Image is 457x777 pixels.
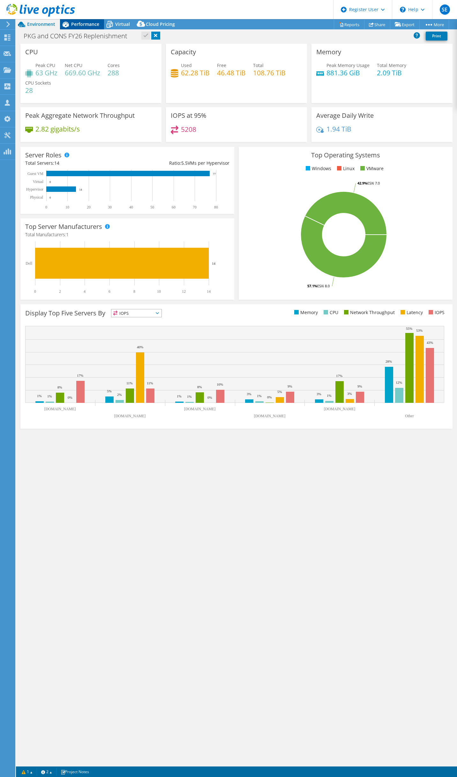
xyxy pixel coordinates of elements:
h4: 28 [25,87,51,94]
text: 0 [49,180,51,184]
text: 11% [126,381,133,385]
text: 80 [214,205,218,209]
h4: 46.48 TiB [217,69,246,76]
text: 17% [77,373,83,377]
text: 14 [207,289,211,294]
text: 55% [406,327,412,330]
text: 43% [427,341,433,344]
text: Other [405,414,414,418]
text: 1% [177,394,182,398]
text: [DOMAIN_NAME] [184,407,216,411]
span: 1 [66,231,69,238]
span: Performance [71,21,99,27]
h3: Top Operating Systems [243,152,448,159]
h1: PKG and CONS FY26 Replenishment [21,33,137,40]
text: 0% [267,395,272,399]
h3: IOPS at 95% [171,112,206,119]
text: 0% [68,396,72,399]
text: 1% [257,394,262,398]
text: 1% [187,395,192,398]
text: 40 [129,205,133,209]
h4: 1.94 TiB [326,125,351,132]
li: Windows [304,165,331,172]
span: Net CPU [65,62,82,68]
span: Free [217,62,226,68]
h3: Peak Aggregate Network Throughput [25,112,135,119]
text: 70 [193,205,197,209]
li: IOPS [427,309,445,316]
text: 0 [34,289,36,294]
span: IOPS [111,309,161,317]
span: Peak CPU [35,62,55,68]
text: 3% [347,392,352,396]
text: 0 [49,196,51,199]
text: 77 [213,172,216,176]
text: 1% [47,394,52,398]
text: 1% [327,394,332,397]
text: 20 [87,205,91,209]
text: 17% [336,374,342,378]
text: 4 [84,289,86,294]
h4: Total Manufacturers: [25,231,229,238]
h3: CPU [25,49,38,56]
span: Environment [27,21,55,27]
h4: 2.82 gigabits/s [35,125,80,132]
svg: \n [400,7,406,12]
span: Total Memory [377,62,406,68]
h3: Memory [316,49,341,56]
h4: 63 GHz [35,69,57,76]
text: 8 [133,289,135,294]
div: Total Servers: [25,160,127,167]
text: 3% [247,392,251,396]
text: 3% [317,392,321,396]
tspan: 42.9% [357,181,367,185]
text: Hypervisor [26,187,43,192]
li: Latency [399,309,423,316]
text: Virtual [33,179,44,184]
text: [DOMAIN_NAME] [254,414,286,418]
span: Used [181,62,192,68]
text: 0% [207,396,212,399]
h4: 108.76 TiB [253,69,286,76]
span: Total [253,62,264,68]
text: 50 [150,205,154,209]
h4: 2.09 TiB [377,69,406,76]
text: 53% [416,328,423,332]
text: 30 [108,205,112,209]
span: 14 [54,160,59,166]
a: Share [364,19,390,29]
text: 12 [182,289,186,294]
h3: Server Roles [25,152,62,159]
text: 10 [157,289,161,294]
text: 9% [357,384,362,388]
a: 2 [37,768,56,776]
span: CPU Sockets [25,80,51,86]
span: 5.5 [181,160,188,166]
text: 5% [107,389,112,393]
text: 8% [57,385,62,389]
text: [DOMAIN_NAME] [44,407,76,411]
h3: Capacity [171,49,196,56]
h4: 881.36 GiB [326,69,370,76]
text: 10% [217,382,223,386]
span: SE [440,4,450,15]
a: 1 [17,768,37,776]
text: 12% [396,381,402,384]
li: Linux [335,165,355,172]
h4: 669.60 GHz [65,69,100,76]
a: Export [390,19,420,29]
text: 0 [45,205,47,209]
text: 2 [59,289,61,294]
text: 5% [277,390,282,394]
a: Project Notes [56,768,94,776]
text: 11% [147,381,153,385]
text: 28% [386,359,392,363]
text: 14 [79,188,82,191]
text: 60 [172,205,176,209]
li: VMware [359,165,384,172]
tspan: ESXi 8.0 [317,283,330,288]
div: Ratio: VMs per Hypervisor [127,160,229,167]
tspan: 57.1% [307,283,317,288]
text: Dell [26,261,32,266]
text: 8% [197,385,202,389]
